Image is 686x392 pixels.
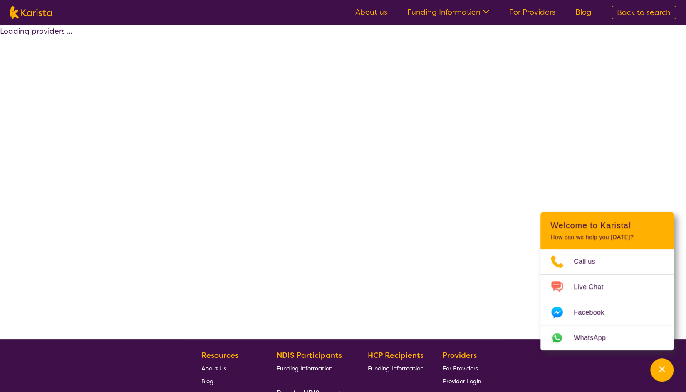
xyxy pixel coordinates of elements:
[277,362,348,375] a: Funding Information
[201,375,257,387] a: Blog
[201,362,257,375] a: About Us
[201,350,238,360] b: Resources
[550,220,664,230] h2: Welcome to Karista!
[277,350,342,360] b: NDIS Participants
[540,325,674,350] a: Web link opens in a new tab.
[575,7,592,17] a: Blog
[443,375,481,387] a: Provider Login
[540,212,674,350] div: Channel Menu
[277,365,332,372] span: Funding Information
[550,234,664,241] p: How can we help you [DATE]?
[201,365,226,372] span: About Us
[650,358,674,382] button: Channel Menu
[617,7,671,17] span: Back to search
[355,7,387,17] a: About us
[367,362,423,375] a: Funding Information
[443,377,481,385] span: Provider Login
[574,306,614,319] span: Facebook
[574,255,605,268] span: Call us
[367,350,423,360] b: HCP Recipients
[443,365,478,372] span: For Providers
[443,350,477,360] b: Providers
[10,6,52,19] img: Karista logo
[509,7,555,17] a: For Providers
[407,7,489,17] a: Funding Information
[612,6,676,19] a: Back to search
[574,281,613,293] span: Live Chat
[443,362,481,375] a: For Providers
[367,365,423,372] span: Funding Information
[201,377,213,385] span: Blog
[574,332,616,344] span: WhatsApp
[540,249,674,350] ul: Choose channel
